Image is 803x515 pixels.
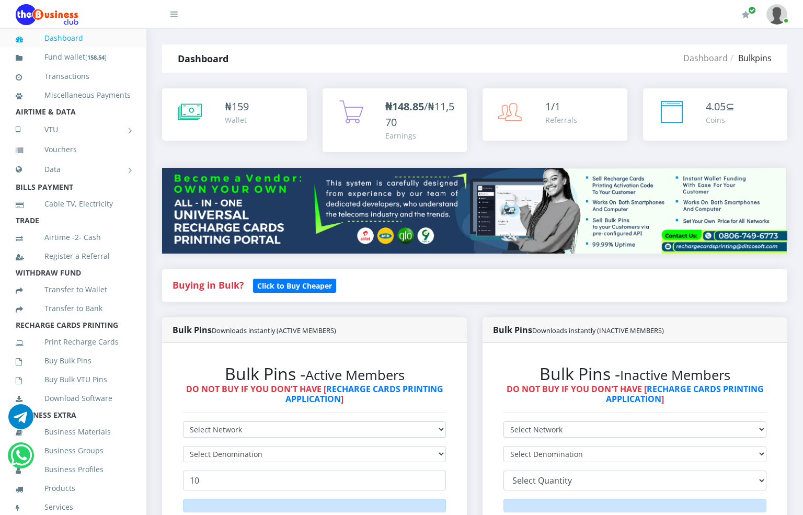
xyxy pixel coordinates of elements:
a: 1/1 Referrals [483,88,627,141]
div: Referrals [545,115,577,125]
a: Vouchers [16,138,131,162]
a: Business Materials [16,420,131,444]
strong: Buying in Bulk? [173,279,244,291]
a: Register a Referral [16,244,131,268]
strong: Bulk Pins [493,324,664,336]
b: Click to Buy Cheaper [257,281,332,291]
div: Wallet [225,115,249,125]
a: Cable TV, Electricity [16,192,131,216]
a: Buy Bulk Pins [16,349,131,373]
small: Inactive Members [620,366,730,384]
strong: Bulk Pins [173,324,336,336]
img: multitenant_rcp.png [162,168,787,254]
h2: Bulk Pins - [503,364,766,384]
div: ⊆ [706,99,735,115]
b: ₦148.85 [385,99,424,113]
span: /₦11,570 [385,99,454,129]
i: Renew/Upgrade Subscription [742,10,750,19]
a: Airtime -2- Cash [16,225,131,249]
small: Downloads instantly (INACTIVE MEMBERS) [532,326,664,335]
span: 4.05 [706,99,726,113]
a: Products [16,476,131,500]
strong: DO NOT BUY IF YOU DON'T HAVE [ ] [186,383,443,405]
a: VTU [16,117,131,143]
a: Chat for support [10,451,32,468]
li: Bulkpins [728,52,772,64]
a: Business Groups [16,439,131,463]
small: Active Members [305,366,405,384]
a: Data [16,156,131,182]
a: Transfer to Bank [16,296,131,321]
h2: Bulk Pins - [183,364,446,384]
a: ₦159 Wallet [162,88,307,141]
a: Miscellaneous Payments [16,83,131,107]
a: Print Recharge Cards [16,330,131,354]
a: Business Profiles [16,457,131,482]
strong: DO NOT BUY IF YOU DON'T HAVE [ ] [507,383,764,405]
a: Chat for support [8,412,33,429]
div: ₦ [225,99,249,115]
div: Earnings [385,130,457,141]
img: User [766,4,787,25]
span: 159 [232,99,249,113]
a: Dashboard [16,26,131,50]
a: Click to Buy Cheaper [253,279,336,291]
span: Renew/Upgrade Subscription [748,6,756,14]
a: Transfer to Wallet [16,278,131,302]
a: ₦148.85/₦11,570 Earnings [323,88,467,152]
a: RECHARGE CARDS PRINTING APPLICATION [606,383,764,405]
span: 1/1 [545,99,560,113]
a: Fund wallet[158.54] [16,45,131,70]
strong: Dashboard [178,52,228,65]
a: RECHARGE CARDS PRINTING APPLICATION [285,383,443,405]
a: Buy Bulk VTU Pins [16,368,131,392]
b: 158.54 [87,53,105,61]
img: Logo [16,4,78,25]
small: Downloads instantly (ACTIVE MEMBERS) [212,326,336,335]
small: [ ] [85,53,107,61]
a: Dashboard [683,52,728,64]
a: Transactions [16,64,131,88]
a: Download Software [16,386,131,410]
input: Enter Quantity [183,471,446,490]
div: Coins [706,115,735,125]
